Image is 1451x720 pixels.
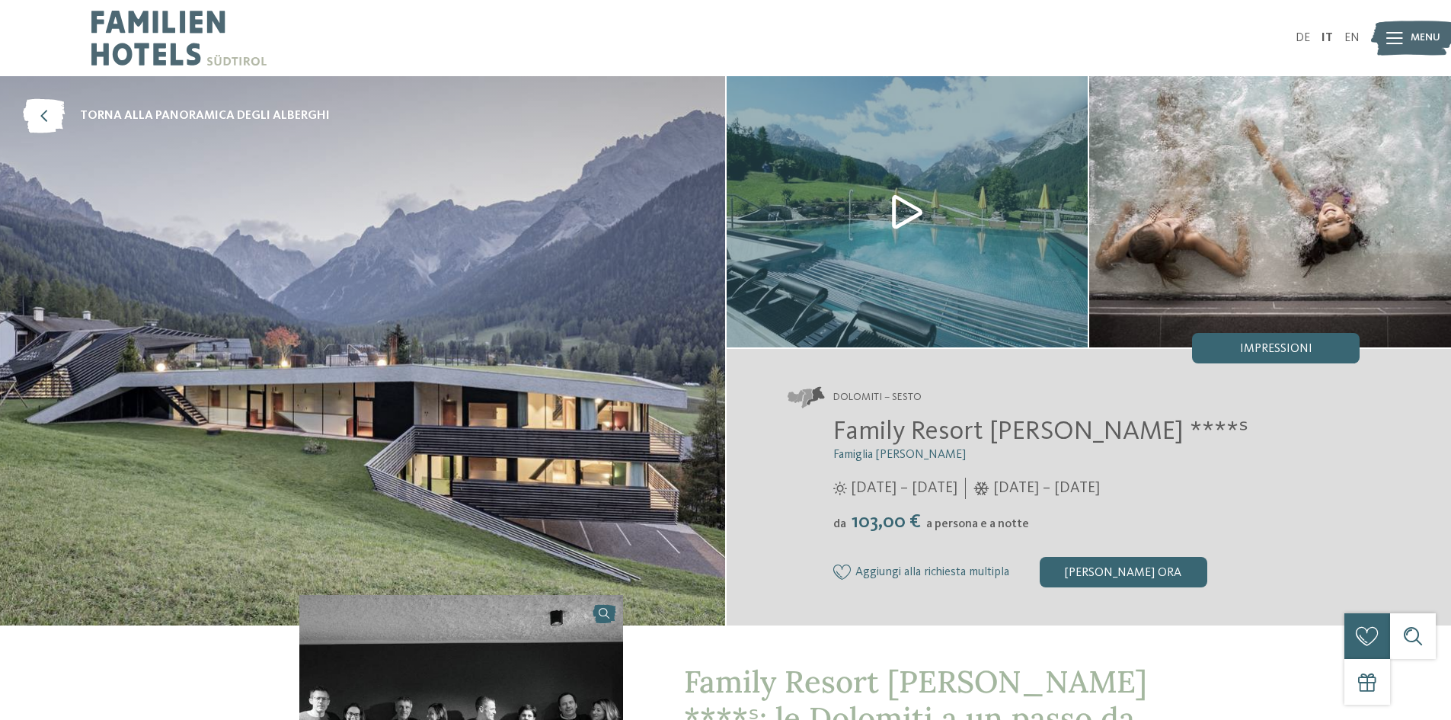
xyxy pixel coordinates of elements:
[23,99,330,133] a: torna alla panoramica degli alberghi
[833,390,922,405] span: Dolomiti – Sesto
[1089,76,1451,347] img: Il nostro family hotel a Sesto, il vostro rifugio sulle Dolomiti.
[80,107,330,124] span: torna alla panoramica degli alberghi
[926,518,1029,530] span: a persona e a notte
[833,418,1248,445] span: Family Resort [PERSON_NAME] ****ˢ
[1240,343,1312,355] span: Impressioni
[1040,557,1207,587] div: [PERSON_NAME] ora
[727,76,1088,347] img: Il nostro family hotel a Sesto, il vostro rifugio sulle Dolomiti.
[1411,30,1440,46] span: Menu
[848,512,925,532] span: 103,00 €
[993,478,1100,499] span: [DATE] – [DATE]
[855,566,1009,580] span: Aggiungi alla richiesta multipla
[973,482,989,495] i: Orari d'apertura inverno
[1296,32,1310,44] a: DE
[833,449,966,461] span: Famiglia [PERSON_NAME]
[833,518,846,530] span: da
[1344,32,1360,44] a: EN
[851,478,957,499] span: [DATE] – [DATE]
[1322,32,1333,44] a: IT
[833,482,847,495] i: Orari d'apertura estate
